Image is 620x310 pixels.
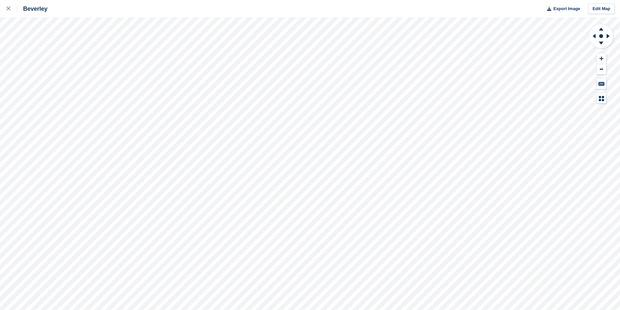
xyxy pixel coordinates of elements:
span: Export Image [553,6,580,12]
button: Keyboard Shortcuts [597,78,606,89]
button: Map Legend [597,93,606,104]
div: Beverley [17,5,48,13]
button: Export Image [543,4,580,14]
button: Zoom Out [597,64,606,75]
button: Zoom In [597,53,606,64]
a: Edit Map [588,4,615,14]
